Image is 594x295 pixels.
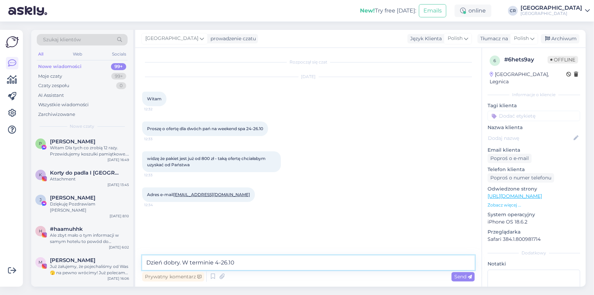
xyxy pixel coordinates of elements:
[144,202,170,208] span: 12:34
[107,157,129,162] div: [DATE] 16:49
[488,102,580,109] p: Tagi klienta
[520,5,590,16] a: [GEOGRAPHIC_DATA][GEOGRAPHIC_DATA]
[488,134,572,142] input: Dodaj nazwę
[488,185,580,193] p: Odwiedzone strony
[147,156,267,167] span: widzę że pakiet jest już od 800 zł - taką ofertę chciałabym uzyskać od Państwa
[144,172,170,178] span: 12:33
[504,56,548,64] div: # 6hets9ay
[488,166,580,173] p: Telefon klienta
[488,260,580,268] p: Notatki
[50,263,129,276] div: Już żałujemy, że pojechaliśmy od Was 🫣 na pewno wrócimy! Już polecamy znajomym i rodzinie to miej...
[38,82,69,89] div: Czaty zespołu
[50,195,95,201] span: Jacek Dubicki
[142,272,204,281] div: Prywatny komentarz
[488,111,580,121] input: Dodać etykietę
[454,273,472,280] span: Send
[50,145,129,157] div: Witam Dla tych co zrobią 12 razy. Przewidujemy koszulki pamiątkowe. Ale potrzeba 1700zl na nie wi...
[488,173,554,183] div: Poproś o numer telefonu
[43,36,81,43] span: Szukaj klientów
[541,34,579,43] div: Archiwum
[488,218,580,226] p: iPhone OS 18.6.2
[39,172,42,177] span: K
[38,101,89,108] div: Wszystkie wiadomości
[477,35,508,42] div: Tłumacz na
[107,276,129,281] div: [DATE] 16:06
[548,56,578,64] span: Offline
[38,92,64,99] div: AI Assistant
[50,232,129,245] div: Ale zbyt mało o tym informacji w samym hotelu to powód do chwalenia się 😄
[50,257,95,263] span: Monika Adamczak-Malinowska
[6,35,19,49] img: Askly Logo
[107,182,129,187] div: [DATE] 13:45
[360,7,375,14] b: New!
[147,192,250,197] span: Adres e-mail
[50,201,129,213] div: Dziękuję Pozdrawiam [PERSON_NAME]
[40,197,42,202] span: J
[38,73,62,80] div: Moje czaty
[455,5,491,17] div: online
[147,96,162,101] span: Witam
[147,126,263,131] span: Proszę o ofertę dla dwóch pań na weekend spa 24-26.10
[38,111,75,118] div: Zarchiwizowane
[39,228,42,234] span: h
[488,92,580,98] div: Informacje o kliencie
[111,73,126,80] div: 99+
[70,123,95,129] span: Nowe czaty
[111,50,128,59] div: Socials
[142,255,475,270] textarea: Dzień dobry. W terminie 4-26.10
[109,245,129,250] div: [DATE] 6:02
[173,192,250,197] a: [EMAIL_ADDRESS][DOMAIN_NAME]
[116,82,126,89] div: 0
[39,141,42,146] span: P
[50,226,83,232] span: #haamuhhk
[142,74,475,80] div: [DATE]
[488,146,580,154] p: Email klienta
[144,107,170,112] span: 12:32
[38,63,81,70] div: Nowe wiadomości
[111,63,126,70] div: 99+
[494,58,496,63] span: 6
[488,193,542,199] a: [URL][DOMAIN_NAME]
[520,5,582,11] div: [GEOGRAPHIC_DATA]
[142,59,475,65] div: Rozpoczął się czat
[39,260,43,265] span: M
[488,154,532,163] div: Poproś o e-mail
[407,35,442,42] div: Język Klienta
[488,124,580,131] p: Nazwa klienta
[360,7,416,15] div: Try free [DATE]:
[145,35,198,42] span: [GEOGRAPHIC_DATA]
[520,11,582,16] div: [GEOGRAPHIC_DATA]
[50,176,129,182] div: Attachment
[144,136,170,142] span: 12:33
[448,35,463,42] span: Polish
[50,138,95,145] span: Paweł Tcho
[488,228,580,236] p: Przeglądarka
[72,50,84,59] div: Web
[488,202,580,208] p: Zobacz więcej ...
[50,170,122,176] span: Korty do padla I Szczecin
[37,50,45,59] div: All
[110,213,129,219] div: [DATE] 8:10
[488,236,580,243] p: Safari 384.1.800981714
[514,35,529,42] span: Polish
[419,4,446,17] button: Emails
[488,250,580,256] div: Dodatkowy
[490,71,566,85] div: [GEOGRAPHIC_DATA], Legnica
[508,6,518,16] div: CR
[208,35,256,42] div: prowadzenie czatu
[488,211,580,218] p: System operacyjny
